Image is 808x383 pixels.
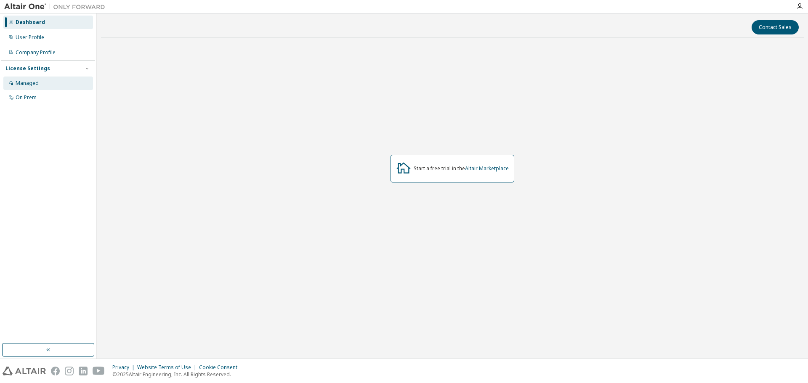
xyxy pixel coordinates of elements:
div: License Settings [5,65,50,72]
div: Company Profile [16,49,56,56]
img: altair_logo.svg [3,367,46,375]
div: Start a free trial in the [414,165,509,172]
div: Website Terms of Use [137,364,199,371]
div: User Profile [16,34,44,41]
div: Privacy [112,364,137,371]
button: Contact Sales [752,20,799,34]
p: © 2025 Altair Engineering, Inc. All Rights Reserved. [112,371,242,378]
img: instagram.svg [65,367,74,375]
div: Cookie Consent [199,364,242,371]
a: Altair Marketplace [465,165,509,172]
div: Dashboard [16,19,45,26]
img: facebook.svg [51,367,60,375]
div: Managed [16,80,39,87]
img: Altair One [4,3,109,11]
img: youtube.svg [93,367,105,375]
div: On Prem [16,94,37,101]
img: linkedin.svg [79,367,88,375]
